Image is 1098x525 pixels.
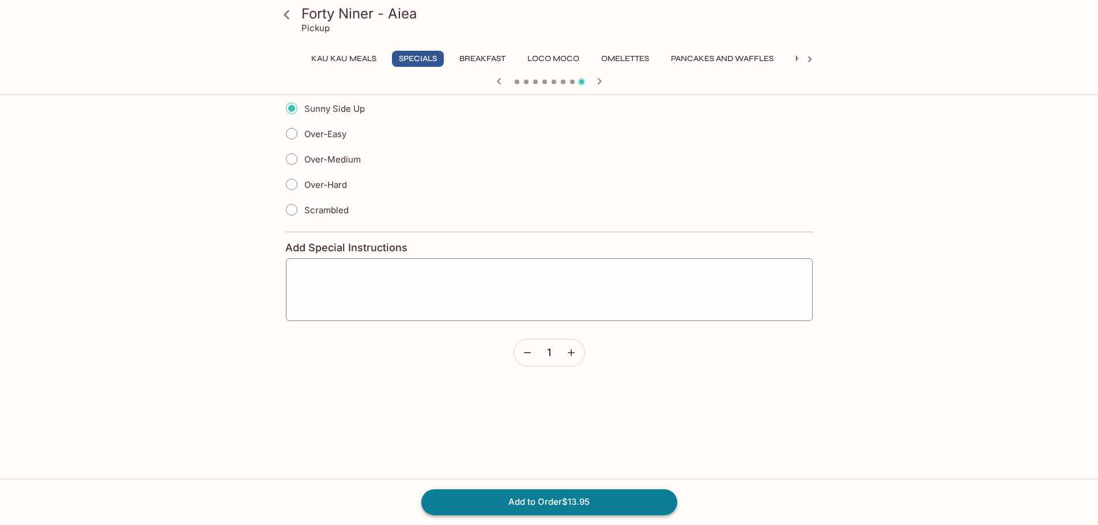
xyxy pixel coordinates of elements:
h4: Add Special Instructions [285,241,813,254]
button: Pancakes and Waffles [665,51,780,67]
button: Kau Kau Meals [305,51,383,67]
h3: Forty Niner - Aiea [301,5,817,22]
button: Add to Order$13.95 [421,489,677,515]
button: Loco Moco [521,51,586,67]
button: Breakfast [453,51,512,67]
span: Scrambled [304,205,349,216]
button: Omelettes [595,51,655,67]
span: 1 [547,346,551,359]
span: Over-Medium [304,154,361,165]
button: Hawaiian Style French Toast [789,51,931,67]
span: Sunny Side Up [304,103,365,114]
button: Specials [392,51,444,67]
span: Over-Hard [304,179,347,190]
span: Over-Easy [304,129,346,139]
p: Pickup [301,22,330,33]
